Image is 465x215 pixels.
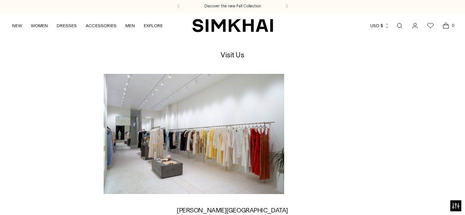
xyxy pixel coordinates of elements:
[408,18,422,33] a: Go to the account page
[392,18,407,33] a: Open search modal
[57,18,77,34] a: DRESSES
[221,51,244,59] h1: Visit Us
[31,18,48,34] a: WOMEN
[204,3,261,9] a: Discover the new Fall Collection
[104,207,361,214] h2: [PERSON_NAME][GEOGRAPHIC_DATA]
[192,18,273,33] a: SIMKHAI
[125,18,135,34] a: MEN
[370,18,390,34] button: USD $
[450,22,456,29] span: 0
[12,18,22,34] a: NEW
[423,18,438,33] a: Wishlist
[439,18,453,33] a: Open cart modal
[144,18,163,34] a: EXPLORE
[86,18,117,34] a: ACCESSORIES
